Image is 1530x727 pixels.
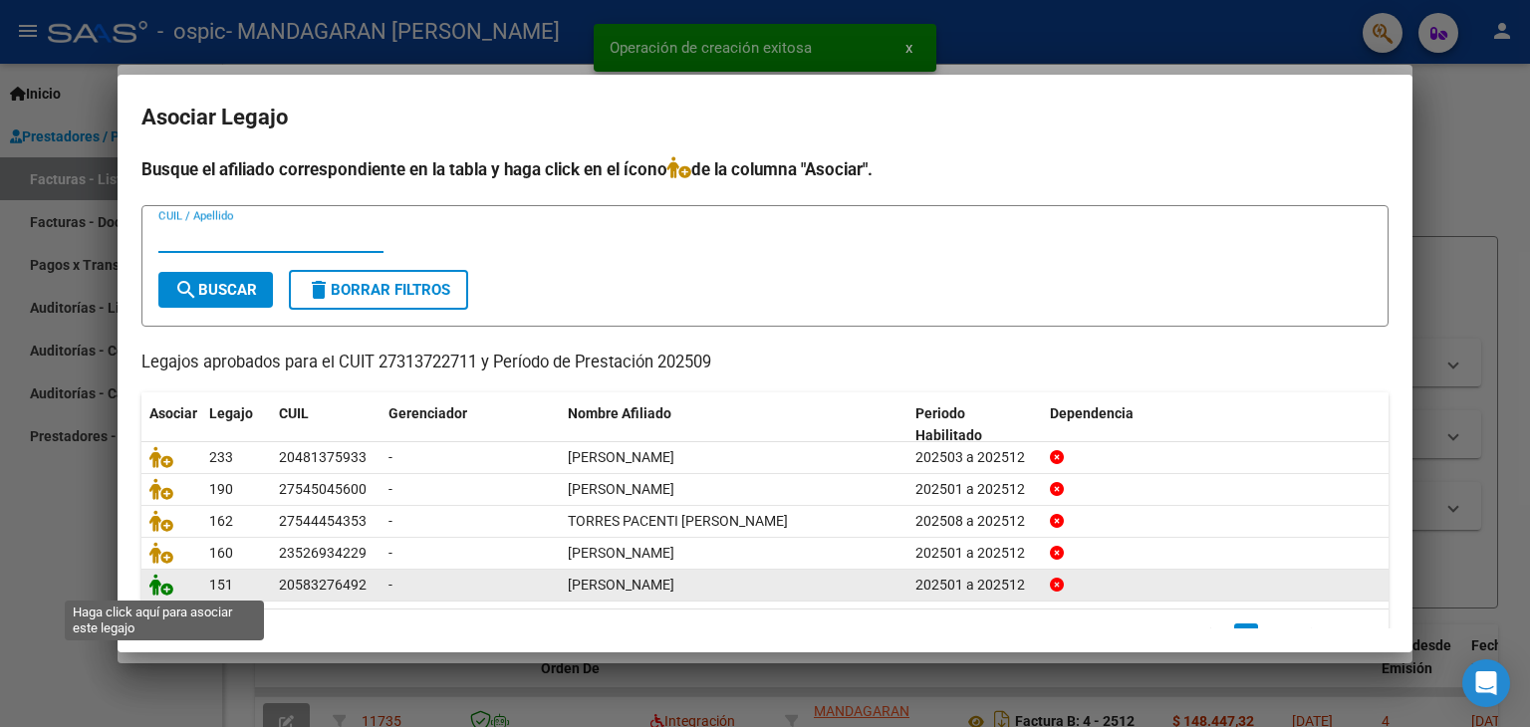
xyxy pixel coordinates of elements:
[568,449,674,465] span: BENITEZ MATIAS DAVID
[915,446,1034,469] div: 202503 a 202512
[388,513,392,529] span: -
[1338,623,1376,645] a: go to last page
[209,449,233,465] span: 233
[1462,659,1510,707] div: Open Intercom Messenger
[915,405,982,444] span: Periodo Habilitado
[279,574,367,597] div: 20583276492
[568,405,671,421] span: Nombre Afiliado
[279,446,367,469] div: 20481375933
[174,278,198,302] mat-icon: search
[307,281,450,299] span: Borrar Filtros
[1147,623,1184,645] a: go to first page
[560,392,907,458] datatable-header-cell: Nombre Afiliado
[141,609,387,659] div: 7 registros
[289,270,468,310] button: Borrar Filtros
[209,405,253,421] span: Legajo
[568,513,788,529] span: TORRES PACENTI GIULIANA ISABELLA
[307,278,331,302] mat-icon: delete
[141,99,1389,136] h2: Asociar Legajo
[1264,623,1288,645] a: 2
[141,392,201,458] datatable-header-cell: Asociar
[568,577,674,593] span: CAMPOMAR MAXIMO GAEL
[915,542,1034,565] div: 202501 a 202512
[915,478,1034,501] div: 202501 a 202512
[149,405,197,421] span: Asociar
[1261,617,1291,651] li: page 2
[1042,392,1390,458] datatable-header-cell: Dependencia
[279,478,367,501] div: 27545045600
[381,392,560,458] datatable-header-cell: Gerenciador
[209,513,233,529] span: 162
[568,481,674,497] span: MACIEL JUANA MIA
[915,510,1034,533] div: 202508 a 202512
[209,481,233,497] span: 190
[568,545,674,561] span: MAYER YUTHIEL ANDRES
[388,577,392,593] span: -
[907,392,1042,458] datatable-header-cell: Periodo Habilitado
[1050,405,1134,421] span: Dependencia
[279,405,309,421] span: CUIL
[388,545,392,561] span: -
[201,392,271,458] datatable-header-cell: Legajo
[279,510,367,533] div: 27544454353
[388,405,467,421] span: Gerenciador
[1231,617,1261,651] li: page 1
[388,449,392,465] span: -
[174,281,257,299] span: Buscar
[1190,623,1228,645] a: go to previous page
[388,481,392,497] span: -
[271,392,381,458] datatable-header-cell: CUIL
[209,577,233,593] span: 151
[1234,623,1258,645] a: 1
[1294,623,1332,645] a: go to next page
[915,574,1034,597] div: 202501 a 202512
[141,156,1389,182] h4: Busque el afiliado correspondiente en la tabla y haga click en el ícono de la columna "Asociar".
[279,542,367,565] div: 23526934229
[209,545,233,561] span: 160
[158,272,273,308] button: Buscar
[141,351,1389,375] p: Legajos aprobados para el CUIT 27313722711 y Período de Prestación 202509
